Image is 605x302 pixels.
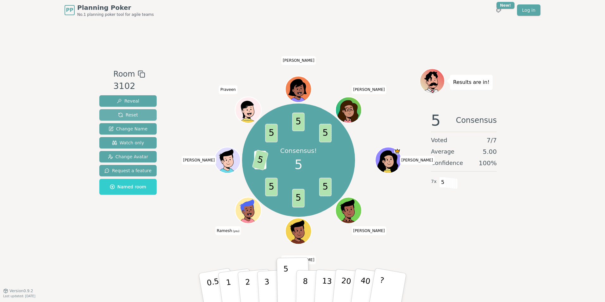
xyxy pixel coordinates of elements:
[292,113,305,131] span: 5
[104,167,152,174] span: Request a feature
[236,198,261,223] button: Click to change your avatar
[219,85,237,94] span: Click to change your name
[182,156,216,165] span: Click to change your name
[99,165,157,176] button: Request a feature
[110,184,146,190] span: Named room
[265,178,278,196] span: 5
[431,136,447,145] span: Voted
[280,146,317,155] p: Consensus!
[394,148,401,154] span: Yasmin is the host
[99,123,157,135] button: Change Name
[108,154,148,160] span: Change Avatar
[431,113,441,128] span: 5
[113,80,145,93] div: 3102
[77,12,154,17] span: No.1 planning poker tool for agile teams
[496,2,515,9] div: New!
[99,109,157,121] button: Reset
[99,137,157,148] button: Watch only
[112,140,144,146] span: Watch only
[99,179,157,195] button: Named room
[99,95,157,107] button: Reveal
[352,226,386,235] span: Click to change your name
[3,294,35,298] span: Last updated: [DATE]
[400,156,435,165] span: Click to change your name
[295,155,302,174] span: 5
[431,178,437,185] span: 7 x
[265,124,278,142] span: 5
[99,151,157,162] button: Change Avatar
[117,98,139,104] span: Reveal
[431,159,463,167] span: Confidence
[3,288,33,293] button: Version0.9.2
[431,147,454,156] span: Average
[487,136,497,145] span: 7 / 7
[281,56,316,65] span: Click to change your name
[292,189,305,207] span: 5
[109,126,147,132] span: Change Name
[65,3,154,17] a: PPPlanning PokerNo.1 planning poker tool for agile teams
[9,288,33,293] span: Version 0.9.2
[215,226,241,235] span: Click to change your name
[77,3,154,12] span: Planning Poker
[439,177,446,188] span: 5
[352,85,386,94] span: Click to change your name
[252,150,269,171] span: 5
[493,4,504,16] button: New!
[319,124,332,142] span: 5
[118,112,138,118] span: Reset
[453,78,490,87] p: Results are in!
[456,113,497,128] span: Consensus
[281,255,316,264] span: Click to change your name
[479,159,497,167] span: 100 %
[517,4,540,16] a: Log in
[483,147,497,156] span: 5.00
[66,6,73,14] span: PP
[232,230,240,232] span: (you)
[284,264,289,299] p: 5
[319,178,332,196] span: 5
[113,68,135,80] span: Room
